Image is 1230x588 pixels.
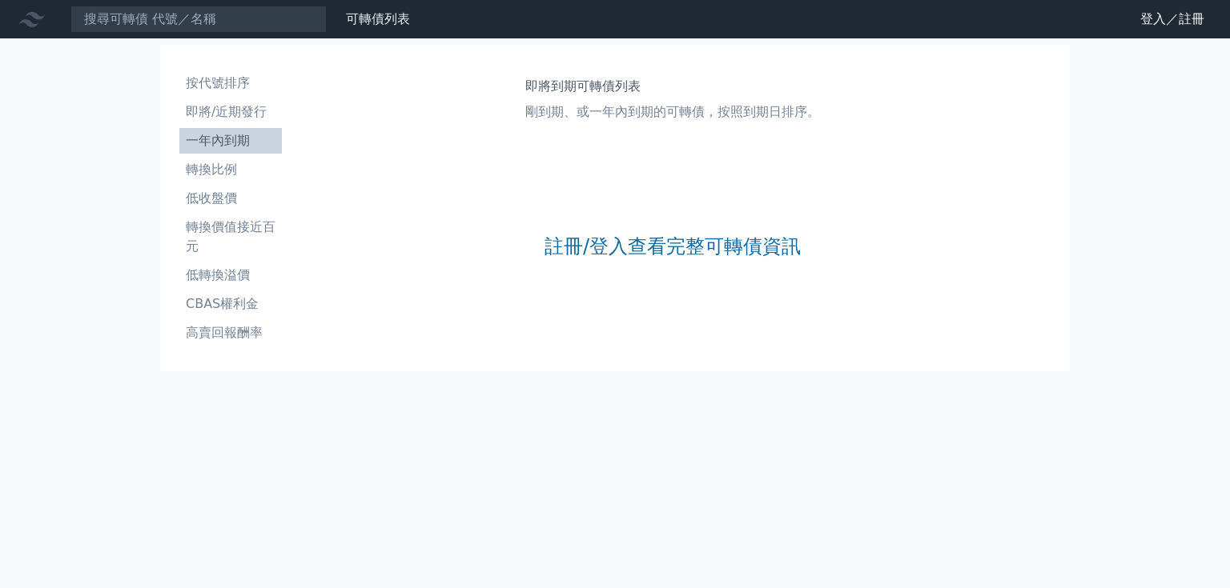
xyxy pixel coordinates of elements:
li: CBAS權利金 [179,294,282,314]
li: 轉換價值接近百元 [179,218,282,256]
li: 即將/近期發行 [179,102,282,122]
li: 低轉換溢價 [179,266,282,285]
h1: 即將到期可轉債列表 [525,77,820,96]
a: CBAS權利金 [179,291,282,317]
a: 即將/近期發行 [179,99,282,125]
a: 轉換比例 [179,157,282,182]
a: 註冊/登入查看完整可轉債資訊 [545,234,801,259]
p: 剛到期、或一年內到期的可轉債，按照到期日排序。 [525,102,820,122]
a: 低轉換溢價 [179,262,282,288]
li: 一年內到期 [179,131,282,150]
a: 高賣回報酬率 [179,320,282,346]
a: 一年內到期 [179,128,282,154]
a: 可轉債列表 [346,11,410,26]
a: 按代號排序 [179,70,282,96]
li: 按代號排序 [179,74,282,93]
a: 登入／註冊 [1127,6,1217,32]
li: 轉換比例 [179,160,282,179]
a: 轉換價值接近百元 [179,214,282,259]
a: 低收盤價 [179,186,282,211]
li: 低收盤價 [179,189,282,208]
li: 高賣回報酬率 [179,323,282,342]
input: 搜尋可轉債 代號／名稱 [70,6,327,33]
